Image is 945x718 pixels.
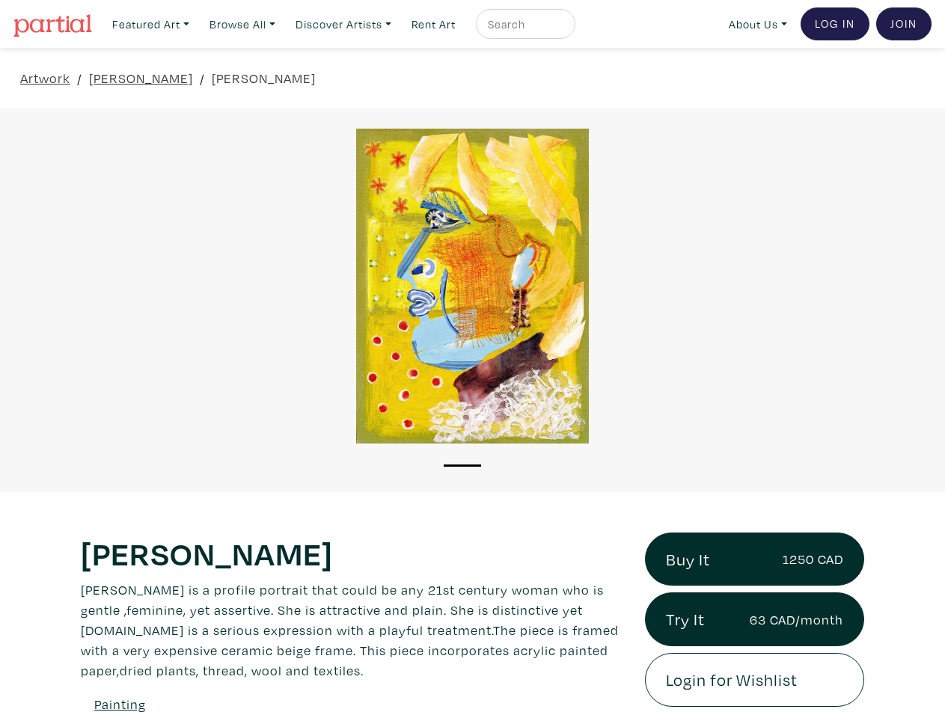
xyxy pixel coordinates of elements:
[876,7,932,40] a: Join
[105,9,196,40] a: Featured Art
[750,610,843,630] small: 63 CAD/month
[486,15,561,34] input: Search
[212,68,316,88] a: [PERSON_NAME]
[645,533,864,586] a: Buy It1250 CAD
[81,533,623,573] h1: [PERSON_NAME]
[94,694,146,714] a: Painting
[203,9,282,40] a: Browse All
[289,9,398,40] a: Discover Artists
[77,68,82,88] span: /
[722,9,794,40] a: About Us
[94,696,146,713] u: Painting
[645,653,864,707] a: Login for Wishlist
[405,9,462,40] a: Rent Art
[783,549,843,569] small: 1250 CAD
[801,7,869,40] a: Log In
[20,68,70,88] a: Artwork
[645,592,864,646] a: Try It63 CAD/month
[666,667,798,693] span: Login for Wishlist
[81,580,623,681] p: [PERSON_NAME] is a profile portrait that could be any 21st century woman who is gentle ,feminine,...
[444,464,481,467] button: 1 of 1
[89,68,193,88] a: [PERSON_NAME]
[200,68,205,88] span: /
